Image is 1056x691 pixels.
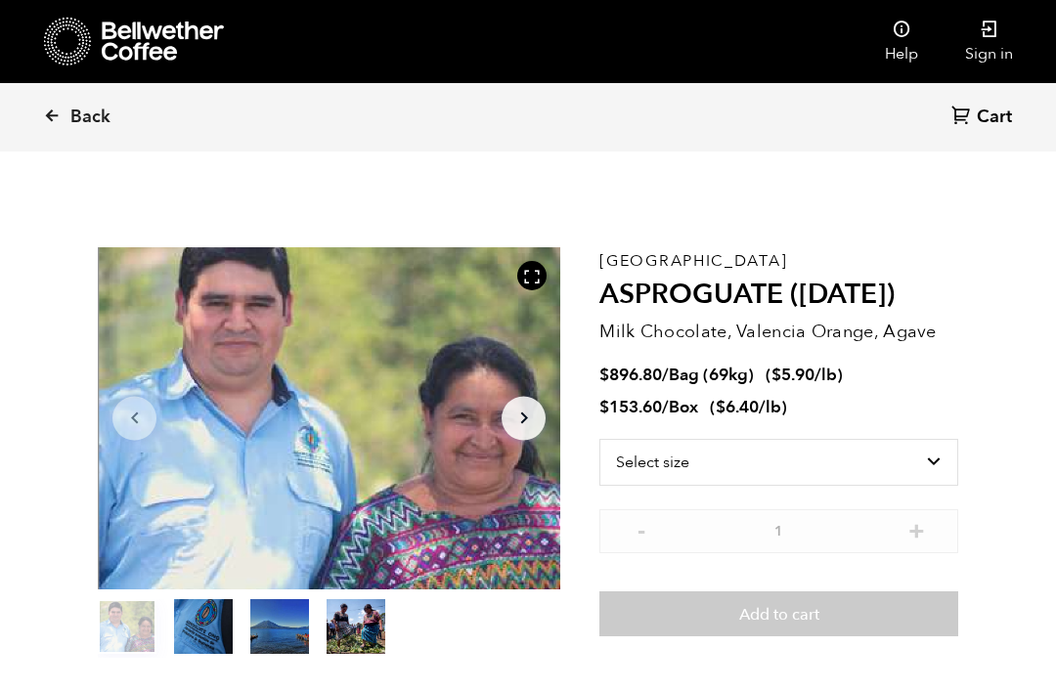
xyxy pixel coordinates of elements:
span: $ [599,396,609,418]
bdi: 6.40 [716,396,759,418]
span: /lb [759,396,781,418]
span: /lb [814,364,837,386]
a: Cart [951,105,1017,131]
span: $ [771,364,781,386]
h2: ASPROGUATE ([DATE]) [599,279,958,312]
span: ( ) [710,396,787,418]
button: - [629,519,653,539]
span: Back [70,106,110,129]
span: Cart [977,106,1012,129]
span: Bag (69kg) [669,364,754,386]
span: / [662,364,669,386]
p: Milk Chocolate, Valencia Orange, Agave [599,319,958,345]
span: ( ) [766,364,843,386]
span: $ [599,364,609,386]
bdi: 153.60 [599,396,662,418]
bdi: 896.80 [599,364,662,386]
span: / [662,396,669,418]
span: $ [716,396,726,418]
button: + [904,519,929,539]
bdi: 5.90 [771,364,814,386]
span: Box [669,396,698,418]
button: Add to cart [599,591,958,636]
